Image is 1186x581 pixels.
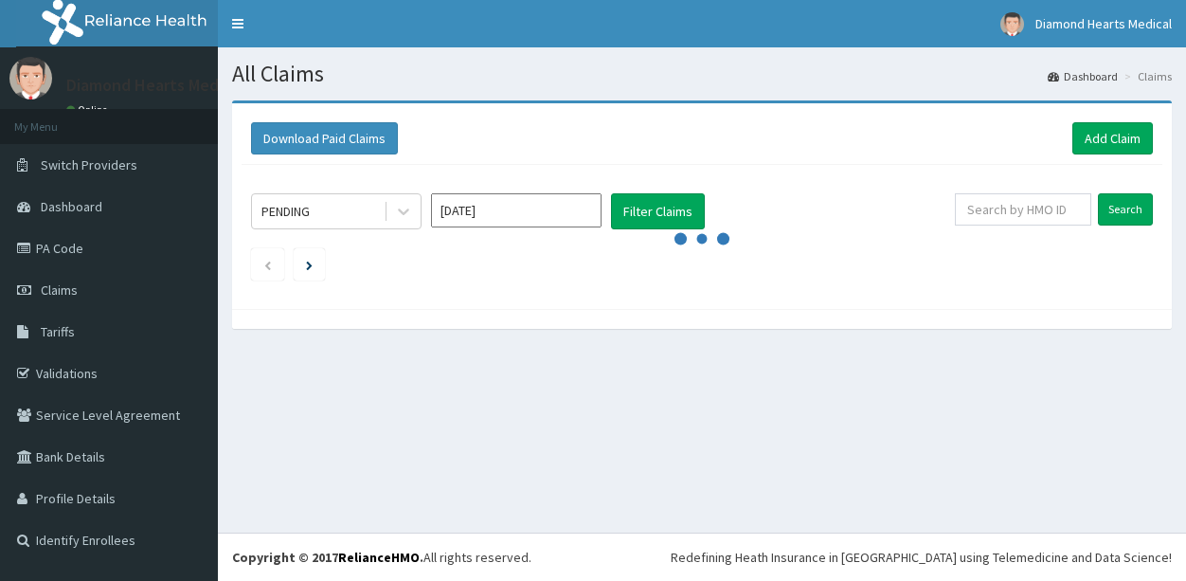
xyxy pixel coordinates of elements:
span: Tariffs [41,323,75,340]
input: Search by HMO ID [955,193,1091,226]
p: Diamond Hearts Medical [66,77,244,94]
div: PENDING [261,202,310,221]
li: Claims [1120,68,1172,84]
a: Previous page [263,256,272,273]
div: Redefining Heath Insurance in [GEOGRAPHIC_DATA] using Telemedicine and Data Science! [671,548,1172,567]
svg: audio-loading [674,210,730,267]
input: Search [1098,193,1153,226]
input: Select Month and Year [431,193,602,227]
a: Dashboard [1048,68,1118,84]
span: Switch Providers [41,156,137,173]
span: Diamond Hearts Medical [1035,15,1172,32]
span: Claims [41,281,78,299]
a: RelianceHMO [338,549,420,566]
a: Add Claim [1072,122,1153,154]
a: Next page [306,256,313,273]
img: User Image [1000,12,1024,36]
h1: All Claims [232,62,1172,86]
footer: All rights reserved. [218,533,1186,581]
button: Download Paid Claims [251,122,398,154]
strong: Copyright © 2017 . [232,549,423,566]
a: Online [66,103,112,117]
span: Dashboard [41,198,102,215]
img: User Image [9,57,52,100]
button: Filter Claims [611,193,705,229]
